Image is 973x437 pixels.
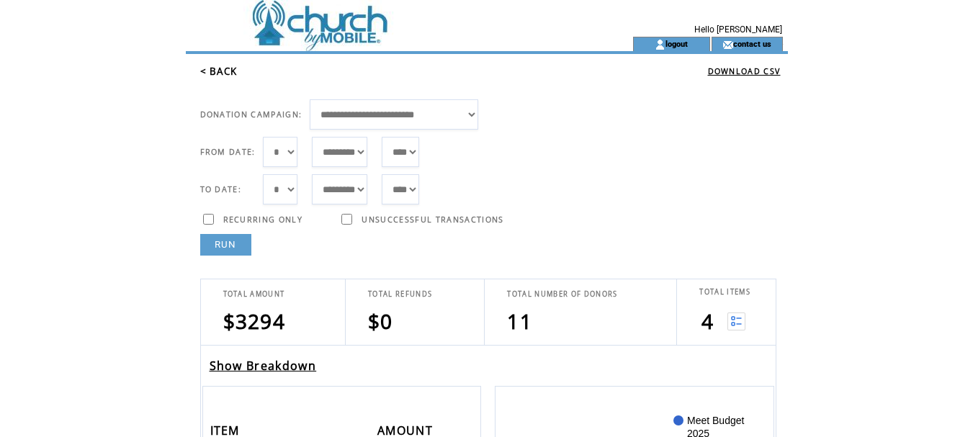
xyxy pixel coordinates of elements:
[687,415,744,426] text: Meet Budget
[694,24,782,35] span: Hello [PERSON_NAME]
[223,215,303,225] span: RECURRING ONLY
[665,39,688,48] a: logout
[368,307,393,335] span: $0
[210,358,317,374] a: Show Breakdown
[733,39,771,48] a: contact us
[699,287,750,297] span: TOTAL ITEMS
[210,425,243,434] a: ITEM
[701,307,714,335] span: 4
[200,234,251,256] a: RUN
[368,289,432,299] span: TOTAL REFUNDS
[655,39,665,50] img: account_icon.gif
[200,65,238,78] a: < BACK
[377,425,436,434] a: AMOUNT
[507,307,532,335] span: 11
[223,307,286,335] span: $3294
[200,184,242,194] span: TO DATE:
[200,147,256,157] span: FROM DATE:
[722,39,733,50] img: contact_us_icon.gif
[507,289,617,299] span: TOTAL NUMBER OF DONORS
[223,289,285,299] span: TOTAL AMOUNT
[708,66,781,76] a: DOWNLOAD CSV
[362,215,503,225] span: UNSUCCESSFUL TRANSACTIONS
[727,312,745,330] img: View list
[200,109,302,120] span: DONATION CAMPAIGN:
